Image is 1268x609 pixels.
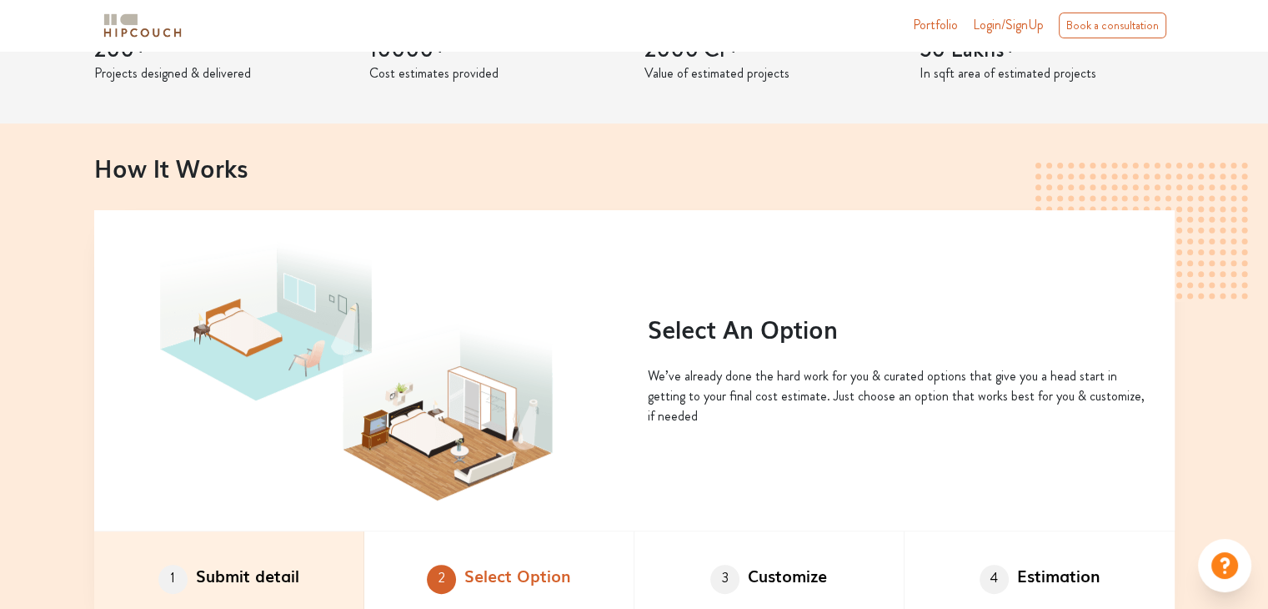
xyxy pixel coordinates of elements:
img: logo-horizontal.svg [101,11,184,40]
h2: How It Works [94,154,1175,182]
a: Portfolio [913,15,958,35]
p: Projects designed & delivered [94,63,349,83]
span: 1 [158,565,188,594]
span: logo-horizontal.svg [101,7,184,44]
p: Value of estimated projects [644,63,900,83]
span: Login/SignUp [973,15,1044,34]
span: 2 [427,565,456,594]
p: Cost estimates provided [369,63,624,83]
span: 3 [710,565,739,594]
div: Book a consultation [1059,13,1166,38]
span: 4 [980,565,1009,594]
p: In sqft area of estimated projects [920,63,1175,83]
